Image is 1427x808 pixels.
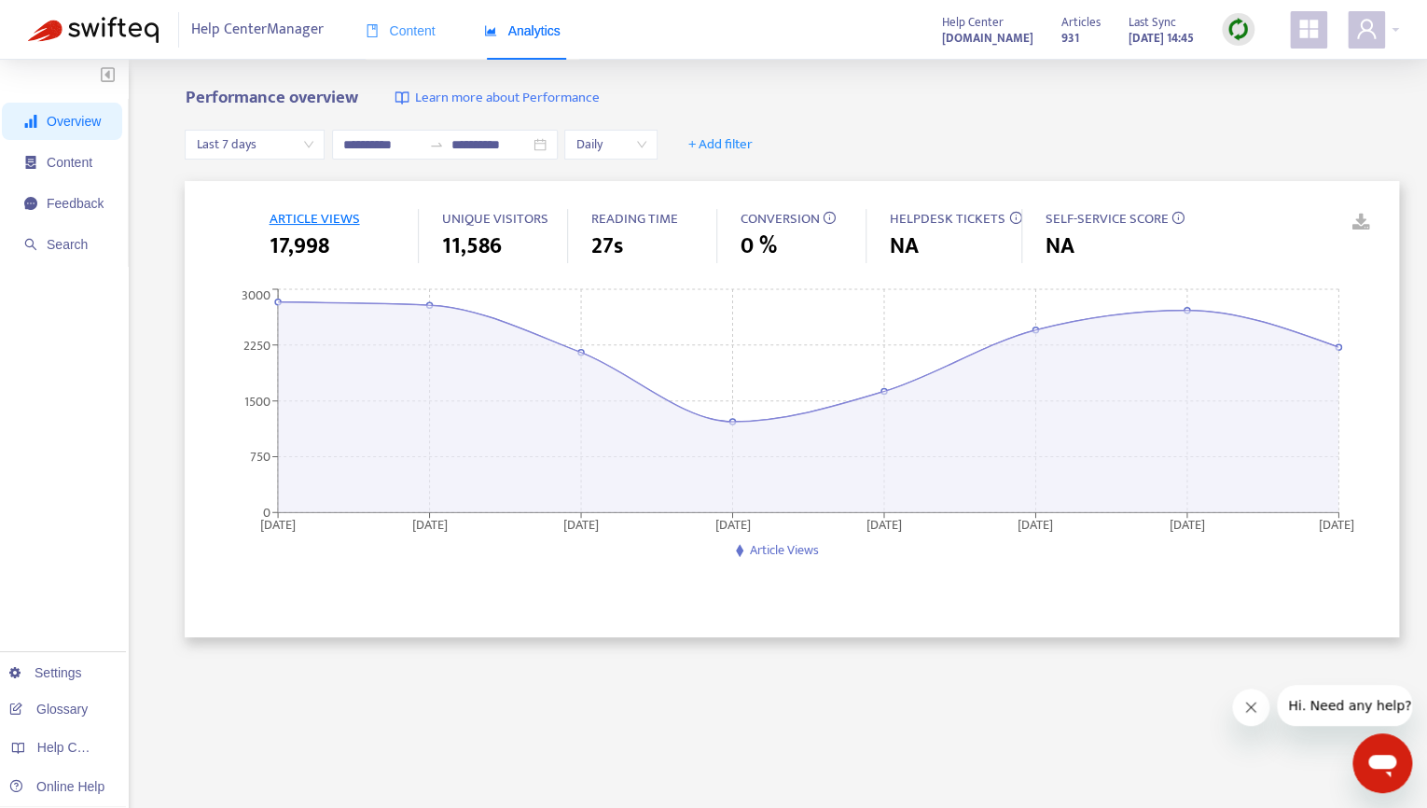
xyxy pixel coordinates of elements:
[366,23,436,38] span: Content
[1352,733,1412,793] iframe: Button to launch messaging window
[269,230,328,263] span: 17,998
[9,665,82,680] a: Settings
[196,131,313,159] span: Last 7 days
[429,137,444,152] span: swap-right
[1277,685,1412,726] iframe: Message from company
[47,114,101,129] span: Overview
[1232,689,1269,726] iframe: Close message
[366,24,379,37] span: book
[260,513,296,535] tspan: [DATE]
[942,12,1004,33] span: Help Center
[1045,207,1168,230] span: SELF-SERVICE SCORE
[395,91,409,105] img: image-link
[47,237,88,252] span: Search
[484,24,497,37] span: area-chart
[942,27,1033,49] a: [DOMAIN_NAME]
[590,207,677,230] span: READING TIME
[441,207,547,230] span: UNIQUE VISITORS
[429,137,444,152] span: to
[47,196,104,211] span: Feedback
[889,230,918,263] span: NA
[1061,28,1079,49] strong: 931
[1129,28,1194,49] strong: [DATE] 14:45
[24,238,37,251] span: search
[242,284,270,305] tspan: 3000
[1170,513,1205,535] tspan: [DATE]
[1129,12,1176,33] span: Last Sync
[395,88,599,109] a: Learn more about Performance
[1355,18,1378,40] span: user
[24,197,37,210] span: message
[1018,513,1054,535] tspan: [DATE]
[1226,18,1250,41] img: sync.dc5367851b00ba804db3.png
[263,501,270,522] tspan: 0
[1061,12,1101,33] span: Articles
[185,83,357,112] b: Performance overview
[9,702,88,717] a: Glossary
[24,115,37,128] span: signal
[250,446,270,467] tspan: 750
[269,207,359,230] span: ARTICLE VIEWS
[414,88,599,109] span: Learn more about Performance
[37,740,114,755] span: Help Centers
[590,230,622,263] span: 27s
[942,28,1033,49] strong: [DOMAIN_NAME]
[866,513,902,535] tspan: [DATE]
[1297,18,1320,40] span: appstore
[9,779,104,794] a: Online Help
[563,513,599,535] tspan: [DATE]
[191,12,324,48] span: Help Center Manager
[47,155,92,170] span: Content
[484,23,561,38] span: Analytics
[674,130,767,160] button: + Add filter
[889,207,1004,230] span: HELPDESK TICKETS
[740,207,819,230] span: CONVERSION
[575,131,646,159] span: Daily
[412,513,448,535] tspan: [DATE]
[1319,513,1354,535] tspan: [DATE]
[740,230,776,263] span: 0 %
[24,156,37,169] span: container
[441,230,501,263] span: 11,586
[688,133,753,156] span: + Add filter
[28,17,159,43] img: Swifteq
[1045,230,1074,263] span: NA
[715,513,751,535] tspan: [DATE]
[244,390,270,411] tspan: 1500
[750,539,819,561] span: Article Views
[243,334,270,355] tspan: 2250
